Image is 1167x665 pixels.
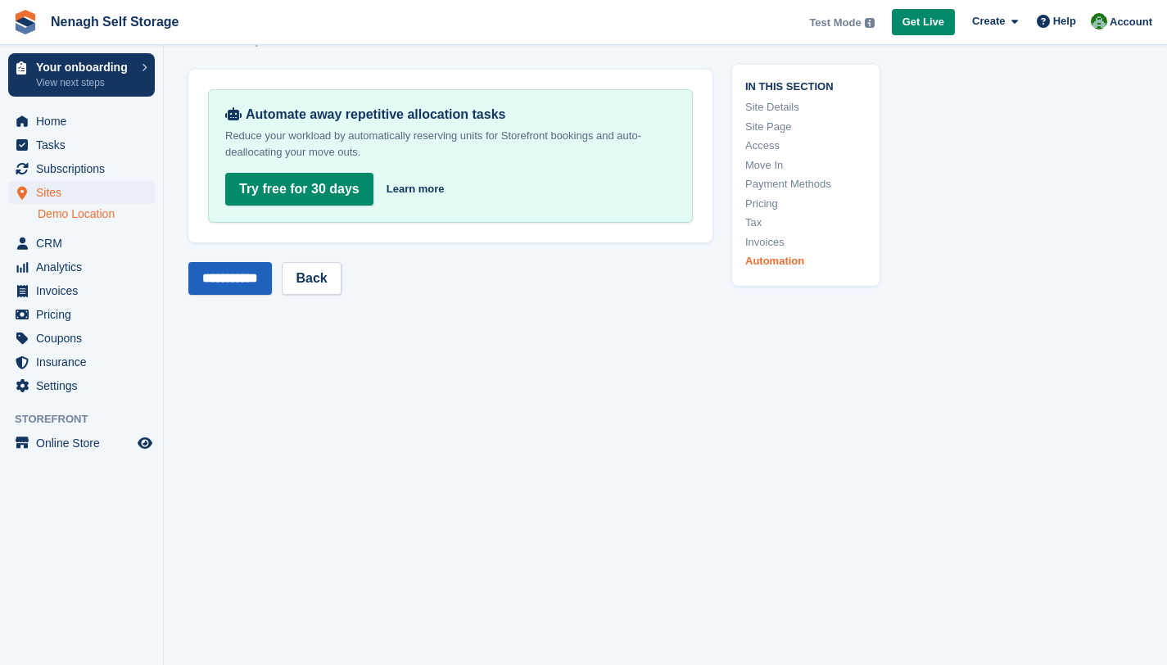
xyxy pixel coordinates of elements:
a: menu [8,327,155,350]
span: Tasks [36,133,134,156]
span: Pricing [36,303,134,326]
a: Invoices [745,233,866,250]
span: Invoices [36,279,134,302]
div: Automate away repetitive allocation tasks [225,106,676,123]
a: Back [282,262,341,295]
p: Reduce your workload by automatically reserving units for Storefront bookings and auto-deallocati... [225,128,676,161]
a: menu [8,157,155,180]
p: View next steps [36,75,133,90]
a: Learn more [387,181,445,197]
span: Get Live [902,14,944,30]
span: Help [1053,13,1076,29]
a: Nenagh Self Storage [44,8,185,35]
a: Demo Location [38,206,155,222]
img: Brian Comerford [1091,13,1107,29]
a: Get Live [892,9,955,36]
span: Home [36,110,134,133]
span: Storefront [15,411,163,427]
a: menu [8,374,155,397]
a: Try free for 30 days [225,173,373,206]
span: Subscriptions [36,157,134,180]
a: Your onboarding View next steps [8,53,155,97]
a: menu [8,256,155,278]
a: Access [745,138,866,154]
span: Analytics [36,256,134,278]
a: menu [8,351,155,373]
span: Insurance [36,351,134,373]
a: Move In [745,156,866,173]
span: Account [1110,14,1152,30]
span: Settings [36,374,134,397]
a: Site Details [745,99,866,115]
a: menu [8,432,155,455]
a: Payment Methods [745,176,866,192]
img: stora-icon-8386f47178a22dfd0bd8f6a31ec36ba5ce8667c1dd55bd0f319d3a0aa187defe.svg [13,10,38,34]
span: Coupons [36,327,134,350]
a: Automation [745,253,866,269]
a: Tax [745,215,866,231]
span: CRM [36,232,134,255]
a: Pricing [745,195,866,211]
a: menu [8,181,155,204]
a: menu [8,133,155,156]
a: menu [8,232,155,255]
a: menu [8,303,155,326]
span: Online Store [36,432,134,455]
span: Sites [36,181,134,204]
img: icon-info-grey-7440780725fd019a000dd9b08b2336e03edf1995a4989e88bcd33f0948082b44.svg [865,18,875,28]
a: menu [8,279,155,302]
p: Your onboarding [36,61,133,73]
span: In this section [745,77,866,93]
a: Site Page [745,118,866,134]
a: Preview store [135,433,155,453]
span: Create [972,13,1005,29]
span: Test Mode [809,15,861,31]
a: menu [8,110,155,133]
